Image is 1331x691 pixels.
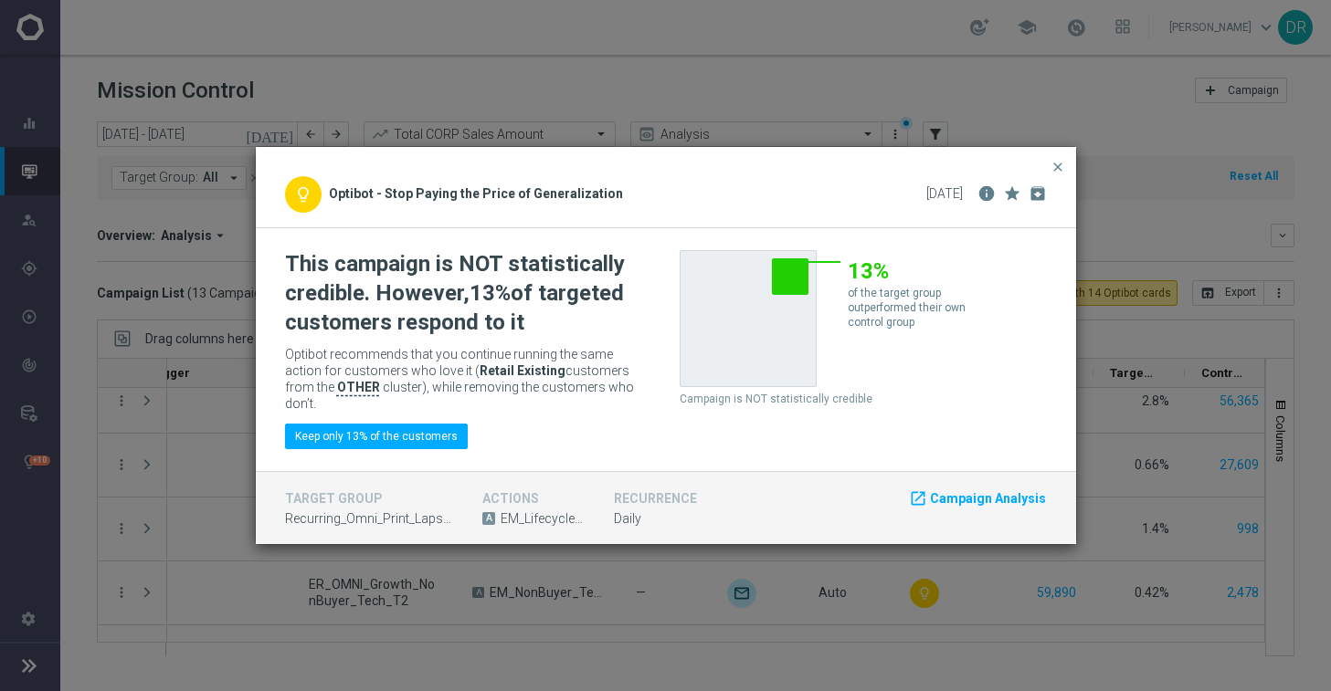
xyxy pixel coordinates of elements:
h2: 13% [848,257,976,286]
p: Campaign is NOT statistically credible [680,392,1047,406]
b: 13% [470,280,511,306]
b: Retail Existing [480,363,565,378]
h4: actions [482,491,586,506]
button: info [977,180,996,203]
p: of the target group outperformed their own control group [848,286,976,330]
i: archive [1029,184,1047,203]
span: EM_Lifecycle_PrintMarketing [501,511,586,527]
i: launch [909,489,927,508]
span: Recurring_Omni_Print_Lapsed [285,511,455,527]
span: Campaign Analysis [930,489,1046,508]
i: star [1003,184,1021,203]
button: star [998,180,1021,203]
span: cluster), while removing the customers who don’t. [285,380,634,411]
strong: Stop Paying the Price of Generalization [385,186,623,201]
b: OTHER [337,380,380,394]
h4: recurrence [614,491,718,506]
span: Optibot recommends that you continue running the same action for customers who love it ( customer... [285,347,629,394]
button: Keep only 13% of the customers [285,424,468,449]
span: A [482,512,495,525]
span: Daily [614,511,641,527]
span: [DATE] [926,186,963,202]
span: Optibot - [329,186,382,202]
h2: This campaign is NOT statistically credible. However, of targeted customers respond to it [285,249,639,337]
span: close [1051,160,1065,174]
i: info [977,184,996,203]
h4: target group [285,491,455,506]
i: lightbulb_outline [294,185,312,204]
button: archive [1024,180,1047,203]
